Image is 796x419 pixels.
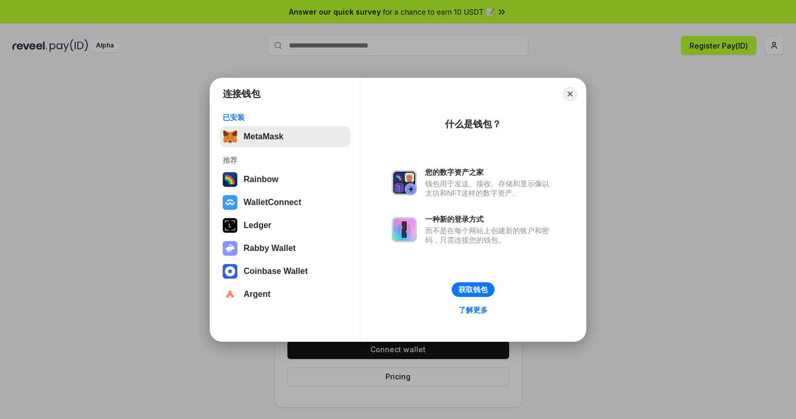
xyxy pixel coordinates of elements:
button: WalletConnect [220,192,351,213]
div: 推荐 [223,155,347,165]
img: svg+xml,%3Csvg%20fill%3D%22none%22%20height%3D%2233%22%20viewBox%3D%220%200%2035%2033%22%20width%... [223,129,237,144]
div: 获取钱包 [459,285,488,294]
div: 您的数字资产之家 [425,167,554,177]
div: 钱包用于发送、接收、存储和显示像以太坊和NFT这样的数字资产。 [425,179,554,198]
div: 了解更多 [459,305,488,315]
div: 而不是在每个网站上创建新的账户和密码，只需连接您的钱包。 [425,226,554,245]
div: WalletConnect [244,198,301,207]
button: MetaMask [220,126,351,147]
button: Rabby Wallet [220,238,351,259]
button: Coinbase Wallet [220,261,351,282]
img: svg+xml,%3Csvg%20xmlns%3D%22http%3A%2F%2Fwww.w3.org%2F2000%2Fsvg%22%20fill%3D%22none%22%20viewBox... [392,170,417,195]
button: Argent [220,284,351,305]
img: svg+xml,%3Csvg%20width%3D%2228%22%20height%3D%2228%22%20viewBox%3D%220%200%2028%2028%22%20fill%3D... [223,195,237,210]
button: Close [563,87,577,101]
button: Rainbow [220,169,351,190]
div: Coinbase Wallet [244,267,308,276]
div: Ledger [244,221,271,230]
img: svg+xml,%3Csvg%20width%3D%22120%22%20height%3D%22120%22%20viewBox%3D%220%200%20120%20120%22%20fil... [223,172,237,187]
div: 一种新的登录方式 [425,214,554,224]
div: Rabby Wallet [244,244,296,253]
img: svg+xml,%3Csvg%20xmlns%3D%22http%3A%2F%2Fwww.w3.org%2F2000%2Fsvg%22%20width%3D%2228%22%20height%3... [223,218,237,233]
div: Rainbow [244,175,279,184]
div: 什么是钱包？ [445,118,501,130]
button: Ledger [220,215,351,236]
div: MetaMask [244,132,283,141]
a: 了解更多 [452,303,494,317]
img: svg+xml,%3Csvg%20xmlns%3D%22http%3A%2F%2Fwww.w3.org%2F2000%2Fsvg%22%20fill%3D%22none%22%20viewBox... [223,241,237,256]
img: svg+xml,%3Csvg%20xmlns%3D%22http%3A%2F%2Fwww.w3.org%2F2000%2Fsvg%22%20fill%3D%22none%22%20viewBox... [392,217,417,242]
img: svg+xml,%3Csvg%20width%3D%2228%22%20height%3D%2228%22%20viewBox%3D%220%200%2028%2028%22%20fill%3D... [223,287,237,302]
img: svg+xml,%3Csvg%20width%3D%2228%22%20height%3D%2228%22%20viewBox%3D%220%200%2028%2028%22%20fill%3D... [223,264,237,279]
h1: 连接钱包 [223,88,260,100]
div: 已安装 [223,113,347,122]
div: Argent [244,290,271,299]
button: 获取钱包 [452,282,495,297]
